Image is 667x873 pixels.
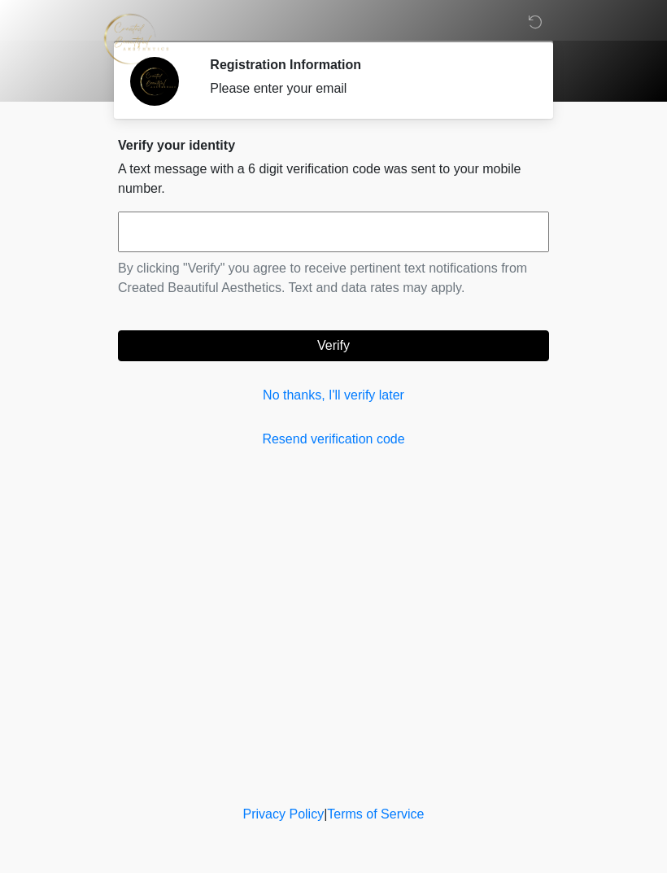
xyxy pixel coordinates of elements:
a: No thanks, I'll verify later [118,386,549,405]
a: Resend verification code [118,430,549,449]
p: A text message with a 6 digit verification code was sent to your mobile number. [118,159,549,199]
a: | [324,807,327,821]
h2: Verify your identity [118,137,549,153]
img: Agent Avatar [130,57,179,106]
p: By clicking "Verify" you agree to receive pertinent text notifications from Created Beautiful Aes... [118,259,549,298]
a: Privacy Policy [243,807,325,821]
img: Created Beautiful Aesthetics Logo [102,12,170,65]
button: Verify [118,330,549,361]
div: Please enter your email [210,79,525,98]
a: Terms of Service [327,807,424,821]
